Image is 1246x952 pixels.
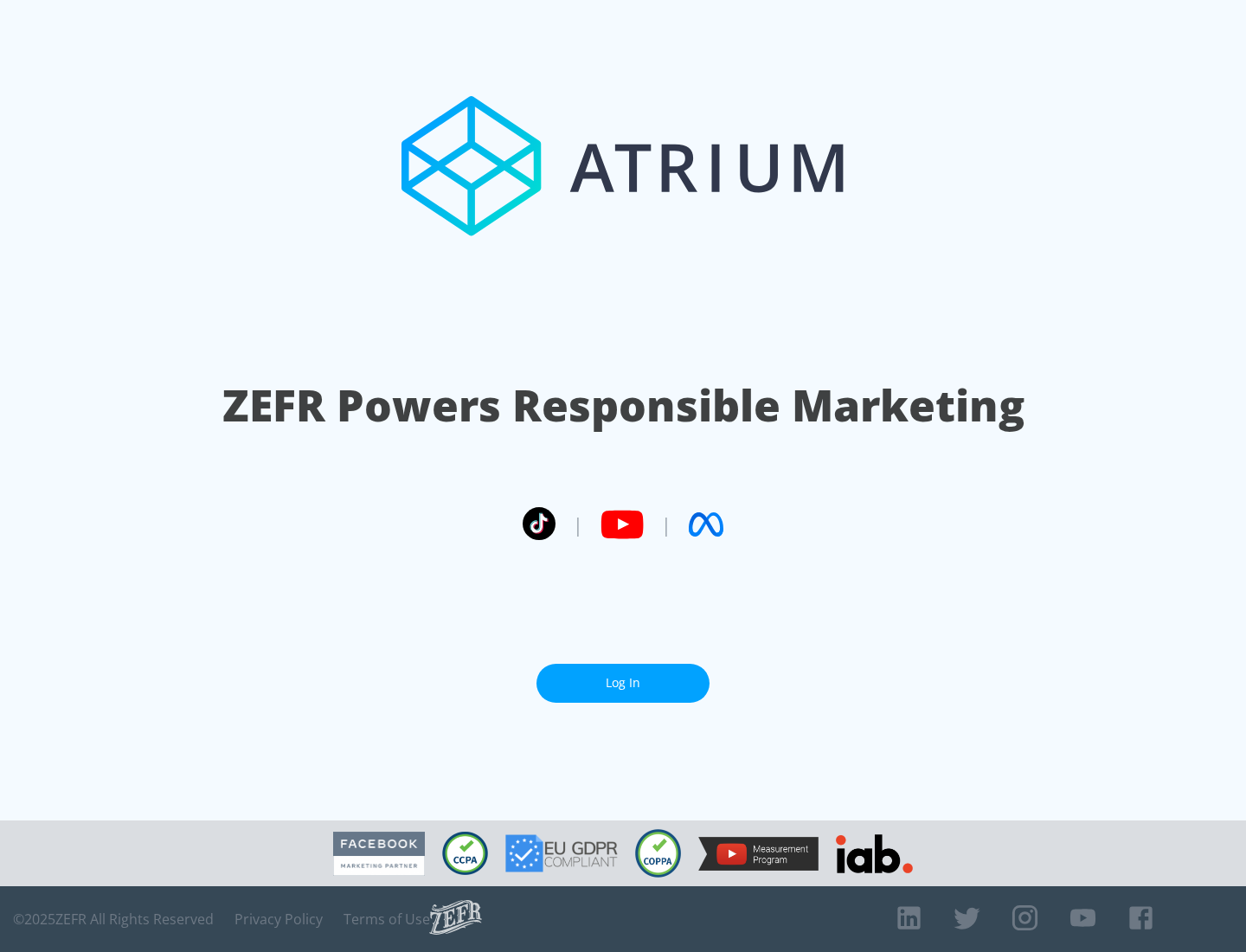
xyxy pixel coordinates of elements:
img: Facebook Marketing Partner [333,832,425,876]
img: COPPA Compliant [635,829,681,878]
img: YouTube Measurement Program [698,837,819,871]
h1: ZEFR Powers Responsible Marketing [222,376,1024,435]
img: CCPA Compliant [442,832,488,875]
a: Privacy Policy [234,910,323,928]
img: GDPR Compliant [505,834,618,872]
span: | [661,511,671,537]
a: Log In [536,664,710,703]
span: © 2025 ZEFR All Rights Reserved [13,910,214,928]
a: Terms of Use [344,910,430,928]
img: IAB [836,834,913,873]
span: | [573,511,583,537]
